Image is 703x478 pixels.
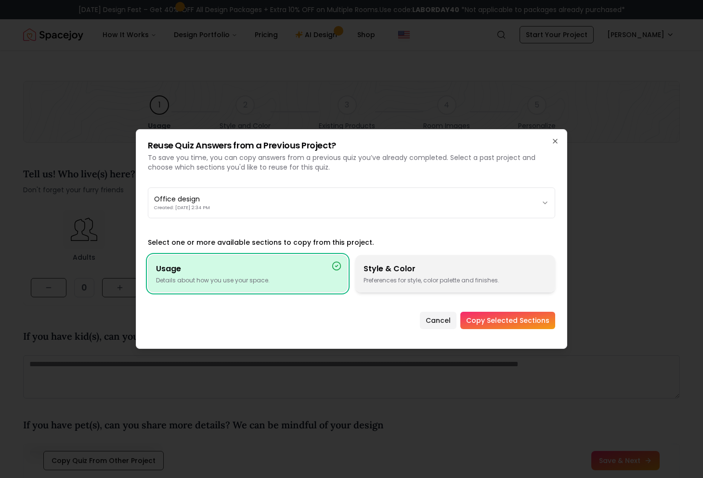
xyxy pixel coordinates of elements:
[148,141,555,150] h2: Reuse Quiz Answers from a Previous Project?
[364,277,547,284] p: Preferences for style, color palette and finishes.
[156,277,339,284] p: Details about how you use your space.
[156,263,339,275] h4: Usage
[148,153,555,172] p: To save you time, you can copy answers from a previous quiz you’ve already completed. Select a pa...
[364,263,547,275] h4: Style & Color
[148,255,348,292] div: UsageDetails about how you use your space.
[460,312,555,329] button: Copy Selected Sections
[355,255,555,292] div: Style & ColorPreferences for style, color palette and finishes.
[420,312,456,329] button: Cancel
[148,238,555,247] p: Select one or more available sections to copy from this project.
